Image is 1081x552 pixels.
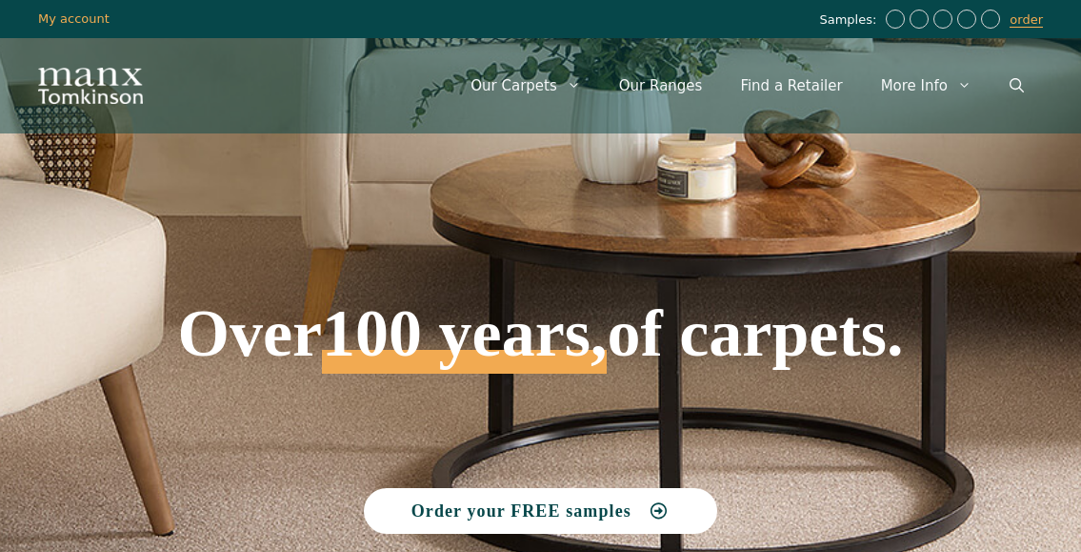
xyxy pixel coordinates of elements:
[411,502,631,520] span: Order your FREE samples
[451,57,600,114] a: Our Carpets
[991,57,1043,114] a: Open Search Bar
[364,488,718,534] a: Order your FREE samples
[322,317,607,374] span: 100 years,
[721,57,861,114] a: Find a Retailer
[38,68,143,104] img: Manx Tomkinson
[1010,12,1043,28] a: order
[819,12,881,29] span: Samples:
[600,57,722,114] a: Our Ranges
[105,162,976,374] h1: Over of carpets.
[451,57,1043,114] nav: Primary
[38,11,110,26] a: My account
[862,57,991,114] a: More Info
